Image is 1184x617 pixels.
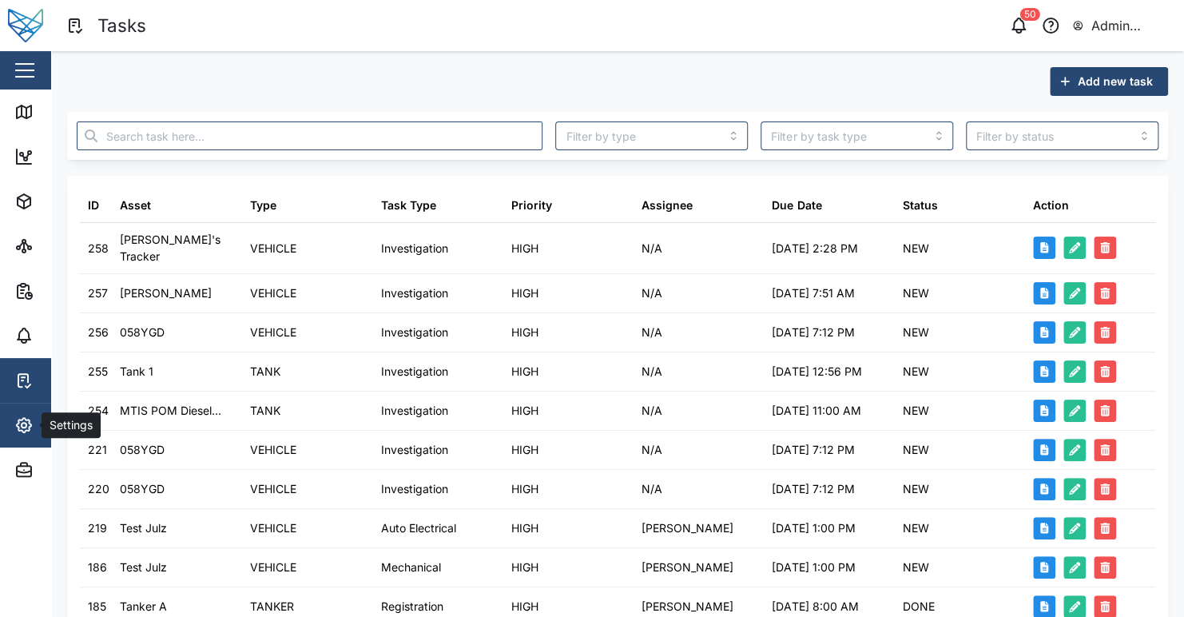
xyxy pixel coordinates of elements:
[250,598,294,615] div: TANKER
[120,441,165,459] div: 058YGD
[381,559,441,576] div: Mechanical
[42,327,91,344] div: Alarms
[903,363,929,380] div: NEW
[120,598,167,615] div: Tanker A
[120,519,167,537] div: Test Julz
[42,282,96,300] div: Reports
[250,441,296,459] div: VEHICLE
[903,402,929,420] div: NEW
[88,519,107,537] div: 219
[642,441,662,459] div: N/A
[381,402,448,420] div: Investigation
[88,480,109,498] div: 220
[381,324,448,341] div: Investigation
[42,461,89,479] div: Admin
[642,402,662,420] div: N/A
[642,519,733,537] div: [PERSON_NAME]
[511,598,538,615] div: HIGH
[88,363,108,380] div: 255
[772,363,861,380] div: [DATE] 12:56 PM
[88,402,109,420] div: 254
[511,197,552,214] div: Priority
[555,121,748,150] input: Filter by type
[120,363,153,380] div: Tank 1
[250,363,280,380] div: TANK
[88,285,108,302] div: 257
[88,441,107,459] div: 221
[903,324,929,341] div: NEW
[381,519,456,537] div: Auto Electrical
[642,363,662,380] div: N/A
[511,480,538,498] div: HIGH
[511,324,538,341] div: HIGH
[772,519,855,537] div: [DATE] 1:00 PM
[1033,197,1069,214] div: Action
[761,121,953,150] input: Filter by task type
[772,441,854,459] div: [DATE] 7:12 PM
[42,193,91,210] div: Assets
[77,121,542,150] input: Search task here...
[903,285,929,302] div: NEW
[250,480,296,498] div: VEHICLE
[42,103,77,121] div: Map
[903,480,929,498] div: NEW
[511,519,538,537] div: HIGH
[642,240,662,257] div: N/A
[1020,8,1040,21] div: 50
[381,240,448,257] div: Investigation
[381,197,436,214] div: Task Type
[120,402,221,420] div: MTIS POM Diesel...
[250,324,296,341] div: VEHICLE
[250,559,296,576] div: VEHICLE
[772,402,860,420] div: [DATE] 11:00 AM
[97,12,146,40] div: Tasks
[42,416,98,434] div: Settings
[42,372,85,389] div: Tasks
[120,559,167,576] div: Test Julz
[1050,67,1168,96] button: Add new task
[642,197,693,214] div: Assignee
[1078,68,1153,95] span: Add new task
[903,441,929,459] div: NEW
[381,598,443,615] div: Registration
[511,441,538,459] div: HIGH
[642,285,662,302] div: N/A
[903,519,929,537] div: NEW
[120,231,234,265] div: [PERSON_NAME]'s Tracker
[8,8,43,43] img: Main Logo
[381,285,448,302] div: Investigation
[772,324,854,341] div: [DATE] 7:12 PM
[381,480,448,498] div: Investigation
[903,559,929,576] div: NEW
[511,240,538,257] div: HIGH
[511,363,538,380] div: HIGH
[88,598,106,615] div: 185
[772,240,857,257] div: [DATE] 2:28 PM
[642,324,662,341] div: N/A
[250,402,280,420] div: TANK
[511,285,538,302] div: HIGH
[42,148,113,165] div: Dashboard
[250,240,296,257] div: VEHICLE
[120,324,165,341] div: 058YGD
[88,197,99,214] div: ID
[511,402,538,420] div: HIGH
[120,285,212,302] div: [PERSON_NAME]
[381,441,448,459] div: Investigation
[642,480,662,498] div: N/A
[903,598,935,615] div: DONE
[1071,14,1171,37] button: Admin Zaerald Lungos
[120,197,151,214] div: Asset
[772,480,854,498] div: [DATE] 7:12 PM
[1091,16,1170,36] div: Admin Zaerald Lungos
[642,559,733,576] div: [PERSON_NAME]
[250,285,296,302] div: VEHICLE
[772,598,858,615] div: [DATE] 8:00 AM
[381,363,448,380] div: Investigation
[88,240,109,257] div: 258
[903,240,929,257] div: NEW
[772,285,854,302] div: [DATE] 7:51 AM
[642,598,733,615] div: [PERSON_NAME]
[511,559,538,576] div: HIGH
[772,197,821,214] div: Due Date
